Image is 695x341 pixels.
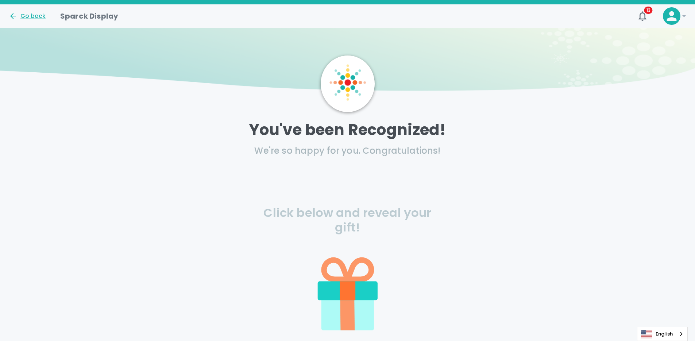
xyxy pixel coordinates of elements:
[637,327,688,341] div: Language
[9,12,46,20] button: Go back
[637,327,687,341] a: English
[637,327,688,341] aside: Language selected: English
[329,64,366,101] img: Sparck logo
[644,7,653,14] span: 13
[60,10,118,22] h1: Sparck Display
[634,7,651,25] button: 13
